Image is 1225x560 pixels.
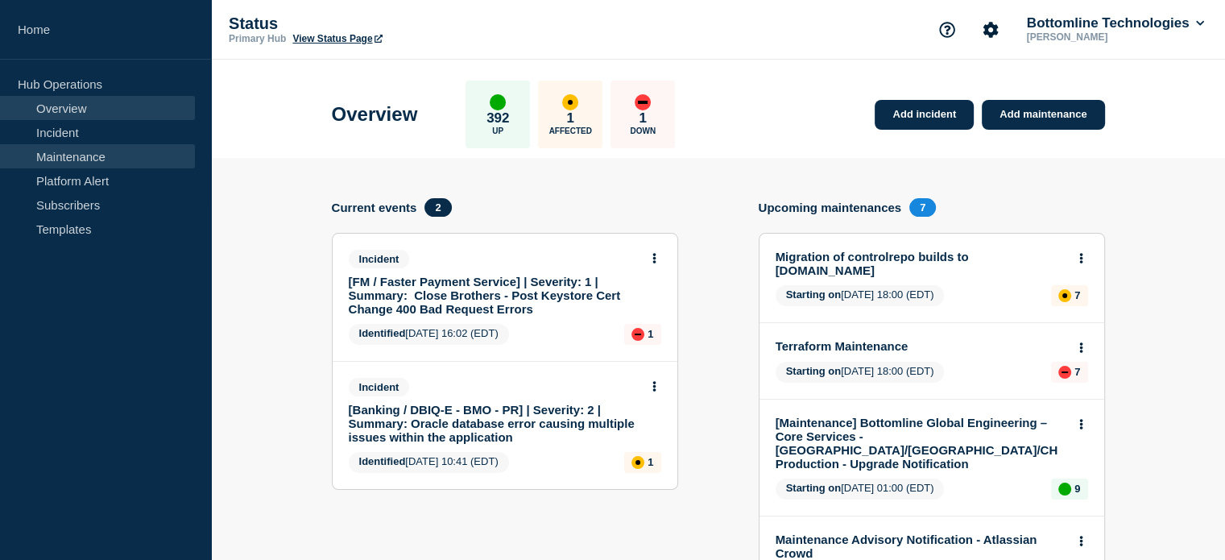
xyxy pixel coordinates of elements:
h1: Overview [332,103,418,126]
div: up [1058,483,1071,496]
a: Add incident [875,100,974,130]
span: [DATE] 16:02 (EDT) [349,324,509,345]
div: down [1058,366,1071,379]
button: Account settings [974,13,1008,47]
button: Support [930,13,964,47]
div: down [631,328,644,341]
p: Affected [549,127,592,135]
span: Incident [349,250,410,268]
p: Down [630,127,656,135]
h4: Upcoming maintenances [759,201,902,214]
span: Starting on [786,288,842,301]
span: [DATE] 10:41 (EDT) [349,452,509,473]
p: 1 [567,110,574,127]
a: [FM / Faster Payment Service] | Severity: 1 | Summary: Close Brothers - Post Keystore Cert Change... [349,275,639,316]
a: [Banking / DBIQ-E - BMO - PR] | Severity: 2 | Summary: Oracle database error causing multiple iss... [349,403,639,444]
a: Add maintenance [982,100,1104,130]
a: Maintenance Advisory Notification - Atlassian Crowd [776,533,1066,560]
span: Starting on [786,482,842,494]
a: [Maintenance] Bottomline Global Engineering – Core Services - [GEOGRAPHIC_DATA]/[GEOGRAPHIC_DATA]... [776,416,1066,471]
p: 392 [486,110,509,127]
span: Identified [359,455,406,467]
span: [DATE] 01:00 (EDT) [776,479,945,500]
p: 9 [1074,483,1080,495]
p: 7 [1074,366,1080,378]
span: 2 [424,198,451,217]
div: up [490,94,506,110]
div: affected [562,94,578,110]
span: Identified [359,327,406,339]
p: Up [492,127,503,135]
a: Terraform Maintenance [776,339,1066,353]
span: Starting on [786,365,842,377]
p: 1 [648,456,653,468]
a: View Status Page [292,33,382,44]
div: affected [631,456,644,469]
span: [DATE] 18:00 (EDT) [776,285,945,306]
span: Incident [349,378,410,396]
div: affected [1058,289,1071,302]
p: [PERSON_NAME] [1024,31,1191,43]
p: Primary Hub [229,33,286,44]
h4: Current events [332,201,417,214]
a: Migration of controlrepo builds to [DOMAIN_NAME] [776,250,1066,277]
span: [DATE] 18:00 (EDT) [776,362,945,383]
p: Status [229,15,551,33]
button: Bottomline Technologies [1024,15,1207,31]
p: 7 [1074,289,1080,301]
p: 1 [648,328,653,340]
p: 1 [639,110,647,127]
span: 7 [909,198,936,217]
div: down [635,94,651,110]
